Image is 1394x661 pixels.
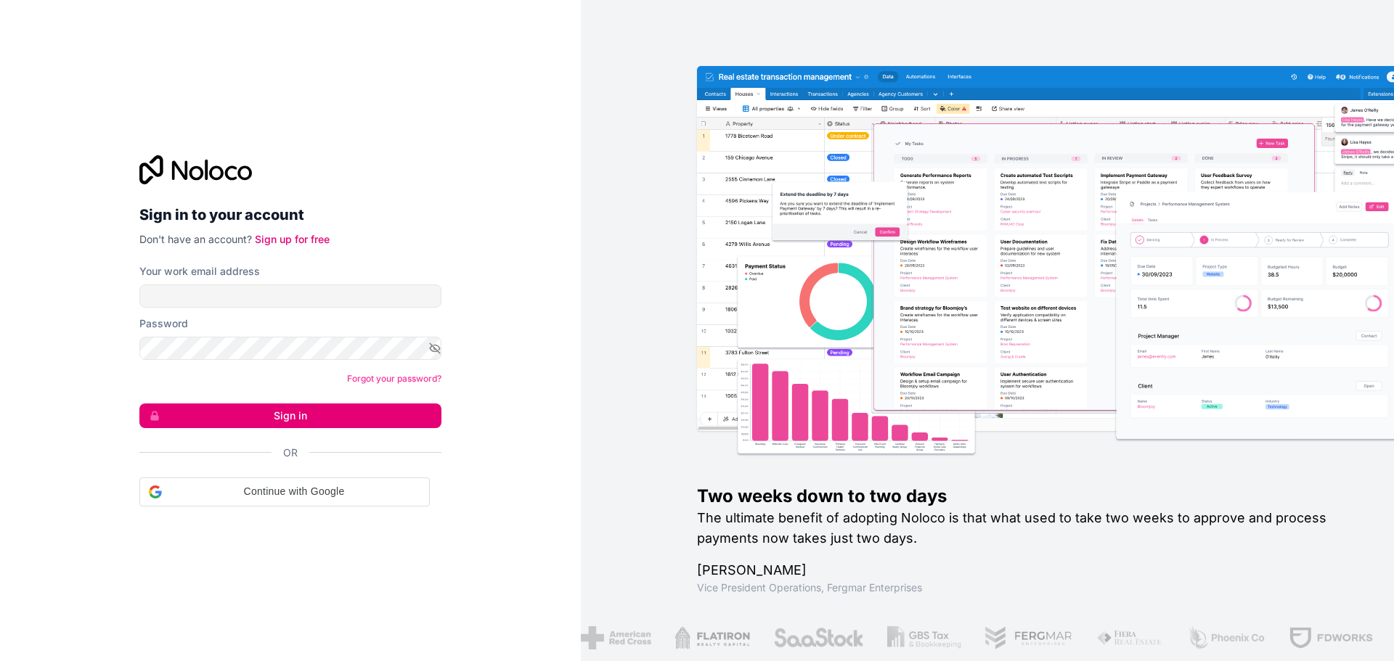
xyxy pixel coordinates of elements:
h1: Vice President Operations , Fergmar Enterprises [697,580,1348,595]
span: Continue with Google [168,484,420,499]
a: Forgot your password? [347,373,441,384]
label: Your work email address [139,264,260,279]
button: Sign in [139,403,441,428]
span: Don't have an account? [139,233,252,245]
img: /assets/gbstax-C-GtDUiK.png [887,626,961,649]
img: /assets/fergmar-CudnrXN5.png [984,626,1072,649]
img: /assets/saastock-C6Zbiodz.png [773,626,864,649]
input: Password [139,337,441,360]
img: /assets/american-red-cross-BAupjrZR.png [581,626,651,649]
div: Continue with Google [139,477,430,506]
label: Password [139,316,188,331]
h2: The ultimate benefit of adopting Noloco is that what used to take two weeks to approve and proces... [697,508,1348,549]
a: Sign up for free [255,233,330,245]
span: Or [283,446,298,460]
h1: Two weeks down to two days [697,485,1348,508]
h2: Sign in to your account [139,202,441,228]
input: Email address [139,284,441,308]
img: /assets/flatiron-C8eUkumj.png [674,626,749,649]
img: /assets/fdworks-Bi04fVtw.png [1288,626,1373,649]
h1: [PERSON_NAME] [697,560,1348,580]
img: /assets/phoenix-BREaitsQ.png [1187,626,1265,649]
img: /assets/fiera-fwj2N5v4.png [1096,626,1164,649]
